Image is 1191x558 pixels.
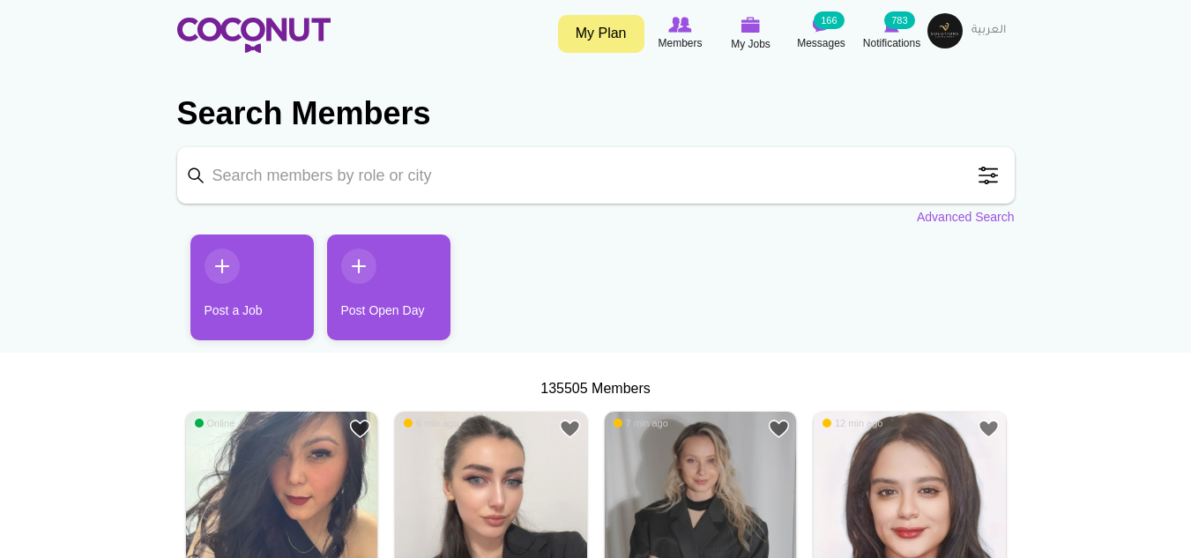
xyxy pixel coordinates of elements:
span: 7 min ago [614,417,668,429]
a: Post Open Day [327,234,450,340]
span: 6 min ago [404,417,458,429]
div: 135505 Members [177,379,1015,399]
span: Messages [797,34,845,52]
a: Add to Favourites [768,418,790,440]
a: Add to Favourites [978,418,1000,440]
img: My Jobs [741,17,761,33]
small: 783 [884,11,914,29]
small: 166 [814,11,844,29]
img: Messages [813,17,830,33]
a: My Jobs My Jobs [716,13,786,55]
li: 1 / 2 [177,234,301,353]
span: Notifications [863,34,920,52]
a: Post a Job [190,234,314,340]
a: Notifications Notifications 783 [857,13,927,54]
img: Notifications [884,17,899,33]
a: Add to Favourites [349,418,371,440]
a: My Plan [558,15,644,53]
a: Browse Members Members [645,13,716,54]
input: Search members by role or city [177,147,1015,204]
span: Members [658,34,702,52]
a: Add to Favourites [559,418,581,440]
span: My Jobs [731,35,770,53]
img: Browse Members [668,17,691,33]
li: 2 / 2 [314,234,437,353]
img: Home [177,18,331,53]
span: 12 min ago [823,417,882,429]
a: Messages Messages 166 [786,13,857,54]
a: العربية [963,13,1015,48]
span: Online [195,417,235,429]
a: Advanced Search [917,208,1015,226]
h2: Search Members [177,93,1015,135]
